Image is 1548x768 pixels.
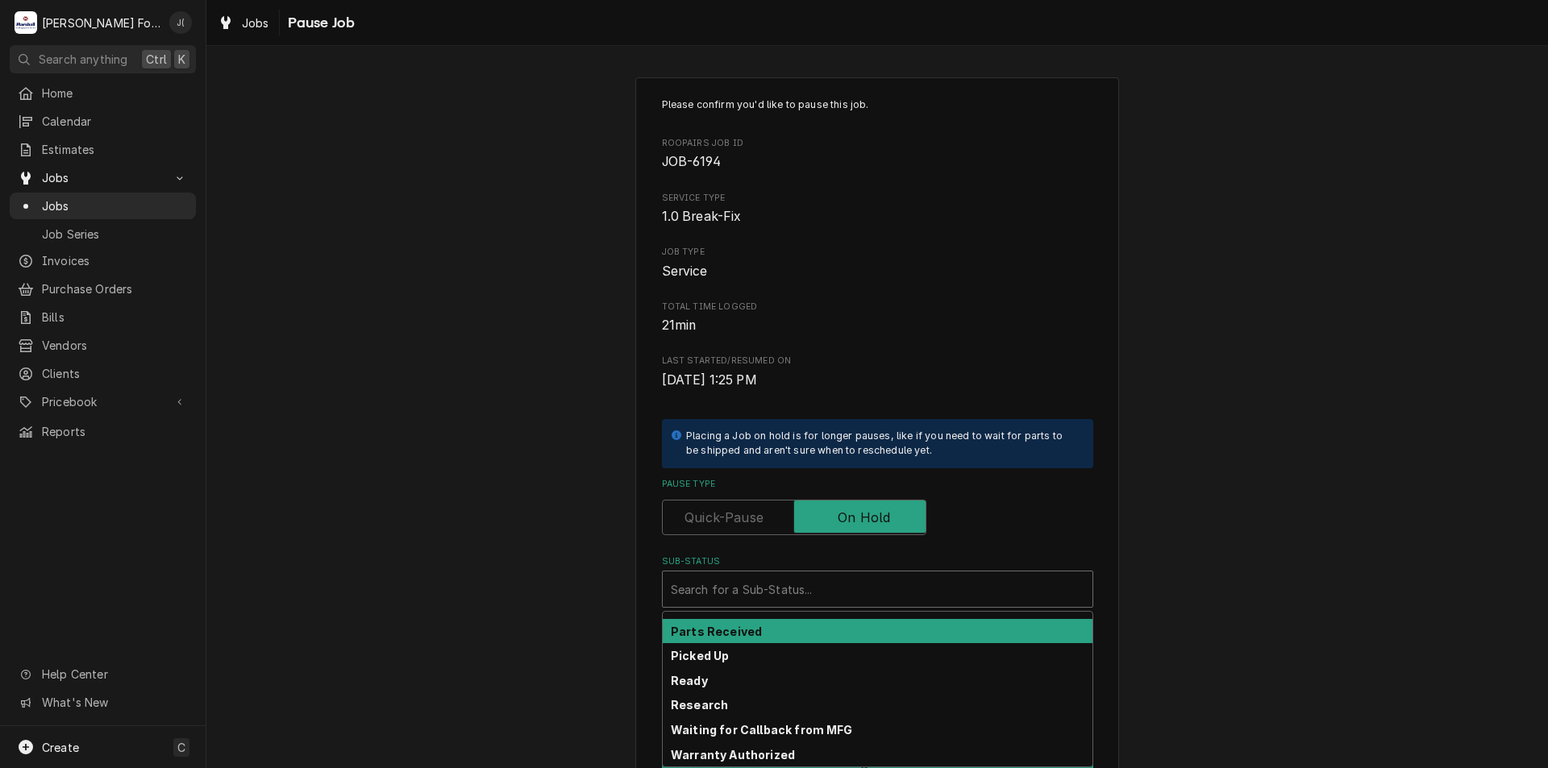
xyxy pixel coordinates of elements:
a: Calendar [10,108,196,135]
div: M [15,11,37,34]
button: Search anythingCtrlK [10,45,196,73]
strong: Ready [671,674,708,687]
span: Purchase Orders [42,280,188,297]
a: Estimates [10,136,196,163]
a: Bills [10,304,196,330]
label: Sub-Status [662,555,1093,568]
span: Invoices [42,252,188,269]
div: Placing a Job on hold is for longer pauses, like if you need to wait for parts to be shipped and ... [686,429,1077,459]
span: Job Type [662,262,1093,281]
p: Please confirm you'd like to pause this job. [662,98,1093,112]
span: Pause Job [283,12,355,34]
a: Go to Pricebook [10,388,196,415]
span: Roopairs Job ID [662,137,1093,150]
div: Service Type [662,192,1093,226]
a: Purchase Orders [10,276,196,302]
a: Go to Jobs [10,164,196,191]
span: Job Series [42,226,188,243]
span: Service [662,264,708,279]
span: Calendar [42,113,188,130]
span: Last Started/Resumed On [662,355,1093,367]
span: Service Type [662,207,1093,226]
span: Total Time Logged [662,301,1093,313]
span: Search anything [39,51,127,68]
span: Total Time Logged [662,316,1093,335]
a: Reports [10,418,196,445]
span: Vendors [42,337,188,354]
span: 1.0 Break-Fix [662,209,742,224]
span: What's New [42,694,186,711]
span: Estimates [42,141,188,158]
span: JOB-6194 [662,154,721,169]
div: J( [169,11,192,34]
a: Vendors [10,332,196,359]
span: C [177,739,185,756]
strong: Research [671,698,728,712]
strong: Warranty Authorized [671,748,795,762]
strong: Parts on Van [671,600,747,613]
div: Job Pause Form [662,98,1093,722]
a: Go to Help Center [10,661,196,687]
span: Last Started/Resumed On [662,371,1093,390]
div: Jeff Debigare (109)'s Avatar [169,11,192,34]
span: Pricebook [42,393,164,410]
span: Home [42,85,188,102]
span: Jobs [42,169,164,186]
div: Roopairs Job ID [662,137,1093,172]
a: Home [10,80,196,106]
label: Pause Type [662,478,1093,491]
span: Roopairs Job ID [662,152,1093,172]
a: Jobs [10,193,196,219]
span: Help Center [42,666,186,683]
span: 21min [662,318,697,333]
span: Bills [42,309,188,326]
strong: Waiting for Callback from MFG [671,723,853,737]
a: Jobs [211,10,276,36]
a: Clients [10,360,196,387]
span: [DATE] 1:25 PM [662,372,757,388]
a: Invoices [10,247,196,274]
a: Job Series [10,221,196,247]
span: Job Type [662,246,1093,259]
div: Last Started/Resumed On [662,355,1093,389]
span: Create [42,741,79,754]
span: K [178,51,185,68]
span: Jobs [42,197,188,214]
div: Job Type [662,246,1093,280]
strong: Parts Received [671,625,762,638]
strong: Picked Up [671,649,729,662]
span: Clients [42,365,188,382]
div: Pause Type [662,478,1093,535]
div: Marshall Food Equipment Service's Avatar [15,11,37,34]
span: Service Type [662,192,1093,205]
span: Reports [42,423,188,440]
a: Go to What's New [10,689,196,716]
div: Total Time Logged [662,301,1093,335]
span: Ctrl [146,51,167,68]
div: [PERSON_NAME] Food Equipment Service [42,15,160,31]
span: Jobs [242,15,269,31]
div: Sub-Status [662,555,1093,608]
